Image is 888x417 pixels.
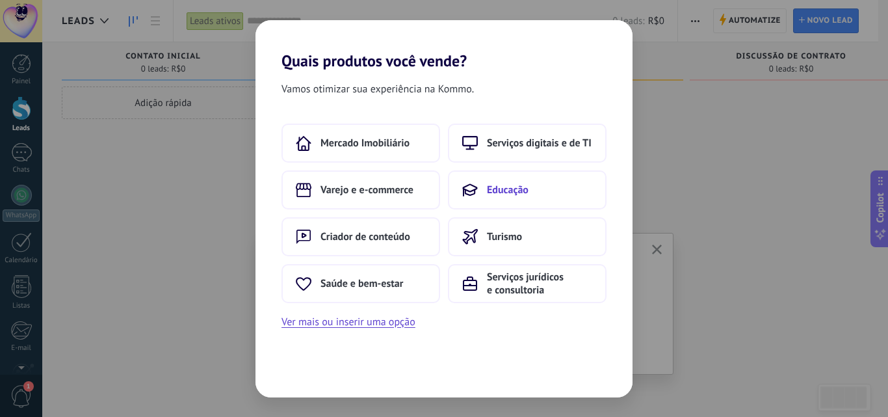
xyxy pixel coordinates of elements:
[281,217,440,256] button: Criador de conteúdo
[281,170,440,209] button: Varejo e e-commerce
[448,124,607,163] button: Serviços digitais e de TI
[320,183,413,196] span: Varejo e e-commerce
[487,230,522,243] span: Turismo
[487,271,592,297] span: Serviços jurídicos e consultoria
[448,264,607,303] button: Serviços jurídicos e consultoria
[320,230,410,243] span: Criador de conteúdo
[320,137,410,150] span: Mercado Imobiliário
[448,170,607,209] button: Educação
[281,81,474,98] span: Vamos otimizar sua experiência na Kommo.
[487,183,529,196] span: Educação
[448,217,607,256] button: Turismo
[255,20,633,70] h2: Quais produtos você vende?
[281,124,440,163] button: Mercado Imobiliário
[281,314,415,330] button: Ver mais ou inserir uma opção
[320,277,403,290] span: Saúde e bem-estar
[487,137,592,150] span: Serviços digitais e de TI
[281,264,440,303] button: Saúde e bem-estar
